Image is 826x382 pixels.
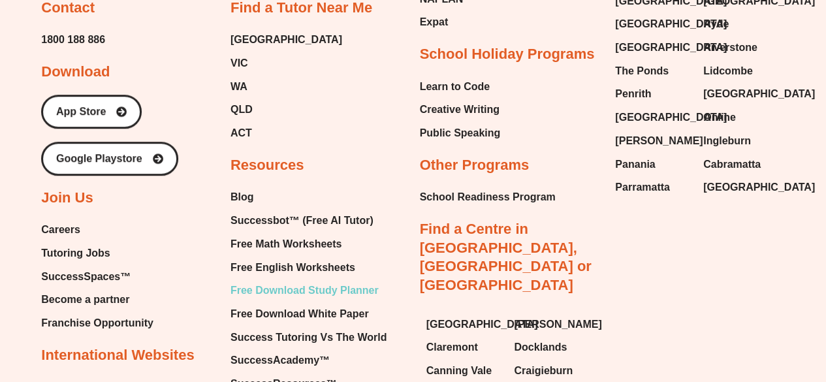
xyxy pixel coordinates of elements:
span: VIC [230,54,248,73]
a: Careers [41,220,153,240]
a: Find a Centre in [GEOGRAPHIC_DATA], [GEOGRAPHIC_DATA] or [GEOGRAPHIC_DATA] [420,221,592,293]
a: [GEOGRAPHIC_DATA] [230,30,342,50]
span: [GEOGRAPHIC_DATA] [703,84,815,104]
a: Penrith [615,84,690,104]
a: Craigieburn [514,361,589,381]
a: [GEOGRAPHIC_DATA] [703,178,778,197]
span: Tutoring Jobs [41,244,110,263]
span: Learn to Code [420,77,490,97]
a: 1800 188 886 [41,30,105,50]
span: Panania [615,155,655,174]
a: School Readiness Program [420,187,556,207]
h2: Other Programs [420,156,530,175]
a: Free Download Study Planner [230,281,387,300]
a: [PERSON_NAME] [514,315,589,334]
a: [GEOGRAPHIC_DATA] [615,108,690,127]
a: Panania [615,155,690,174]
span: Craigieburn [514,361,573,381]
h2: Join Us [41,189,93,208]
a: Free Math Worksheets [230,234,387,254]
span: Riverstone [703,38,757,57]
span: Parramatta [615,178,670,197]
a: [GEOGRAPHIC_DATA] [703,84,778,104]
a: The Ponds [615,61,690,81]
a: Parramatta [615,178,690,197]
a: Success Tutoring Vs The World [230,328,387,347]
a: [GEOGRAPHIC_DATA] [615,38,690,57]
span: [GEOGRAPHIC_DATA] [703,178,815,197]
a: [GEOGRAPHIC_DATA] [615,14,690,34]
a: [PERSON_NAME] [615,131,690,151]
span: WA [230,77,247,97]
a: Creative Writing [420,100,501,119]
span: Creative Writing [420,100,500,119]
span: SuccessSpaces™ [41,267,131,287]
h2: Download [41,63,110,82]
span: [GEOGRAPHIC_DATA] [615,14,727,34]
span: Online [703,108,736,127]
span: Lidcombe [703,61,753,81]
a: Docklands [514,338,589,357]
a: Public Speaking [420,123,501,143]
a: Free English Worksheets [230,258,387,278]
a: Tutoring Jobs [41,244,153,263]
h2: Resources [230,156,304,175]
a: Online [703,108,778,127]
a: Ryde [703,14,778,34]
span: Free Math Worksheets [230,234,342,254]
span: Claremont [426,338,478,357]
a: Lidcombe [703,61,778,81]
span: [GEOGRAPHIC_DATA] [615,38,727,57]
h2: School Holiday Programs [420,45,595,64]
a: SuccessAcademy™ [230,351,387,370]
span: Free Download Study Planner [230,281,379,300]
a: Learn to Code [420,77,501,97]
span: [GEOGRAPHIC_DATA] [615,108,727,127]
a: WA [230,77,342,97]
a: Claremont [426,338,501,357]
a: Expat [420,12,483,32]
a: Free Download White Paper [230,304,387,324]
iframe: Chat Widget [609,234,826,382]
a: Blog [230,187,387,207]
span: Become a partner [41,290,129,310]
span: Successbot™ (Free AI Tutor) [230,211,373,231]
a: App Store [41,95,142,129]
span: App Store [56,106,106,117]
span: Blog [230,187,254,207]
a: Riverstone [703,38,778,57]
span: Penrith [615,84,651,104]
a: Google Playstore [41,142,178,176]
span: Cabramatta [703,155,761,174]
span: The Ponds [615,61,669,81]
span: Ingleburn [703,131,751,151]
span: Ryde [703,14,729,34]
a: Successbot™ (Free AI Tutor) [230,211,387,231]
a: Canning Vale [426,361,501,381]
span: Canning Vale [426,361,492,381]
a: Become a partner [41,290,153,310]
a: ACT [230,123,342,143]
span: Free English Worksheets [230,258,355,278]
a: QLD [230,100,342,119]
a: Cabramatta [703,155,778,174]
span: SuccessAcademy™ [230,351,330,370]
a: SuccessSpaces™ [41,267,153,287]
span: [PERSON_NAME] [514,315,601,334]
a: Ingleburn [703,131,778,151]
span: QLD [230,100,253,119]
span: Expat [420,12,449,32]
span: Docklands [514,338,567,357]
a: [GEOGRAPHIC_DATA] [426,315,501,334]
span: Google Playstore [56,153,142,164]
a: Franchise Opportunity [41,313,153,333]
h2: International Websites [41,346,194,365]
a: VIC [230,54,342,73]
span: ACT [230,123,252,143]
